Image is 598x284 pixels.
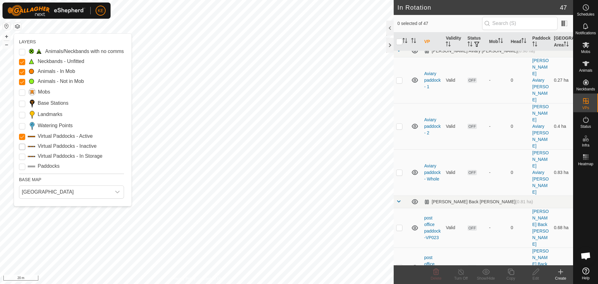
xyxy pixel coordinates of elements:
[515,199,533,204] span: (0.81 ha)
[560,3,567,12] span: 47
[45,48,124,55] label: Animals/Neckbands with no comms
[467,225,477,231] span: OFF
[467,170,477,175] span: OFF
[508,57,530,103] td: 0
[577,12,594,16] span: Schedules
[508,32,530,51] th: Head
[508,149,530,195] td: 0
[38,132,93,140] label: Virtual Paddocks - Active
[489,264,505,271] div: -
[443,32,465,51] th: Validity
[3,22,10,30] button: Reset Map
[532,150,549,195] a: [PERSON_NAME] Aviary [PERSON_NAME]
[14,23,21,30] button: Map Layers
[424,199,533,205] div: [PERSON_NAME] Back [PERSON_NAME]
[552,149,573,195] td: 0.83 ha
[38,58,84,65] label: Neckbands - Unfitted
[580,125,591,128] span: Status
[38,88,50,96] label: Mobs
[7,5,85,16] img: Gallagher Logo
[508,103,530,149] td: 0
[498,276,523,281] div: Copy
[581,50,590,54] span: Mobs
[38,142,97,150] label: Virtual Paddocks - Inactive
[582,143,589,147] span: Infra
[489,224,505,231] div: -
[548,276,573,281] div: Create
[203,276,221,282] a: Contact Us
[467,78,477,83] span: OFF
[467,265,477,270] span: OFF
[3,41,10,48] button: –
[38,99,69,107] label: Base Stations
[19,186,111,198] span: New Zealand
[582,276,590,280] span: Help
[172,276,196,282] a: Privacy Policy
[489,123,505,130] div: -
[532,58,549,102] a: [PERSON_NAME] Aviary [PERSON_NAME]
[402,39,407,44] p-sorticon: Activate to sort
[38,152,102,160] label: Virtual Paddocks - In Storage
[564,42,569,47] p-sorticon: Activate to sort
[508,208,530,248] td: 0
[489,169,505,176] div: -
[38,68,75,75] label: Animals - In Mob
[465,32,486,51] th: Status
[424,117,441,135] a: Aviary paddock - 2
[489,77,505,84] div: -
[443,57,465,103] td: Valid
[431,276,442,281] span: Delete
[397,20,482,27] span: 0 selected of 47
[38,122,73,129] label: Watering Points
[521,39,526,44] p-sorticon: Activate to sort
[552,57,573,103] td: 0.27 ha
[443,208,465,248] td: Valid
[446,42,451,47] p-sorticon: Activate to sort
[98,7,104,14] span: KE
[582,106,589,110] span: VPs
[424,215,441,240] a: post office paddock-VP023
[530,32,551,51] th: Paddock
[523,276,548,281] div: Edit
[467,42,472,47] p-sorticon: Activate to sort
[19,174,124,183] div: BASE MAP
[498,39,503,44] p-sorticon: Activate to sort
[482,17,558,30] input: Search (S)
[576,31,596,35] span: Notifications
[578,162,593,166] span: Heatmap
[573,265,598,282] a: Help
[518,48,535,53] span: (0.98 ha)
[424,71,441,89] a: Aviary paddock - 1
[411,39,416,44] p-sorticon: Activate to sort
[579,69,592,72] span: Animals
[424,255,441,280] a: post office paddock-VP024
[577,247,595,265] div: Open chat
[576,87,595,91] span: Neckbands
[473,276,498,281] div: Show/Hide
[532,104,549,148] a: [PERSON_NAME] Aviary [PERSON_NAME]
[38,111,62,118] label: Landmarks
[443,149,465,195] td: Valid
[443,103,465,149] td: Valid
[3,33,10,40] button: +
[486,32,508,51] th: Mob
[397,4,560,11] h2: In Rotation
[448,276,473,281] div: Turn Off
[422,32,443,51] th: VP
[424,163,441,181] a: Aviary paddock - Whole
[552,32,573,51] th: [GEOGRAPHIC_DATA] Area
[38,162,59,170] label: Paddocks
[532,209,549,247] a: [PERSON_NAME] Back [PERSON_NAME]
[552,103,573,149] td: 0.4 ha
[467,124,477,129] span: OFF
[111,186,124,198] div: dropdown trigger
[19,39,124,45] div: LAYERS
[552,208,573,248] td: 0.68 ha
[532,42,537,47] p-sorticon: Activate to sort
[38,78,84,85] label: Animals - Not in Mob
